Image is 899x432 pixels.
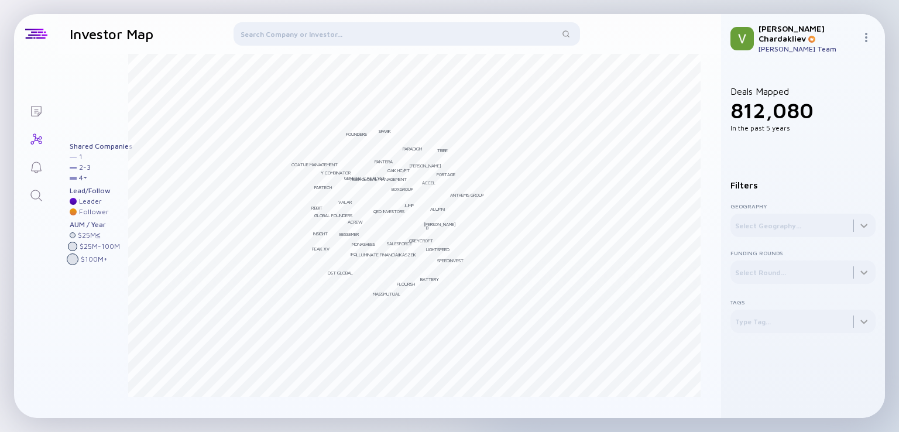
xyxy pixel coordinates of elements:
[450,192,484,198] div: Anthemis Group
[730,27,754,50] img: Viktor Profile Picture
[78,231,101,239] div: $ 25M
[14,124,58,152] a: Investor Map
[79,163,91,172] div: 2 - 3
[70,26,153,42] h1: Investor Map
[339,231,359,237] div: Bessemer
[79,153,83,161] div: 1
[312,246,330,252] div: Peak XV
[426,225,428,231] div: B
[70,187,132,195] div: Lead/Follow
[79,208,109,216] div: Follower
[387,167,410,173] div: Oak HC/FT
[338,199,352,205] div: Valar
[403,146,422,152] div: Paradigm
[422,180,435,186] div: Accel
[96,231,101,239] div: ≤
[311,205,322,211] div: Ribbit
[730,180,876,190] div: Filters
[314,212,352,218] div: Global Founders
[79,197,102,205] div: Leader
[14,152,58,180] a: Reminders
[409,238,433,244] div: Greycroft
[14,96,58,124] a: Lists
[81,255,108,263] div: $ 100M +
[373,291,400,297] div: MassMutual
[392,186,413,192] div: BoxGroup
[352,241,375,247] div: Monashees
[321,170,351,176] div: Y Combinator
[351,251,356,257] div: IFC
[426,246,449,252] div: Lightspeed
[424,221,456,227] div: [PERSON_NAME]
[862,33,871,42] img: Menu
[387,241,412,246] div: Salesforce
[759,23,857,43] div: [PERSON_NAME] Chardakliev
[404,203,414,208] div: Jump
[397,281,415,287] div: Flourish
[437,172,455,177] div: Portage
[420,276,439,282] div: Battery
[346,131,367,137] div: Founders
[430,206,445,212] div: Alumni
[730,98,814,123] span: 812,080
[344,175,385,181] div: General Catalyst
[399,252,416,258] div: KaszeK
[70,142,132,150] div: Shared Companies
[14,180,58,208] a: Search
[348,219,363,225] div: ACrew
[437,148,448,153] div: Tribe
[328,270,353,276] div: DST Global
[375,159,393,164] div: Pantera
[314,184,332,190] div: Partech
[80,242,120,251] div: $ 25M - 100M
[356,252,400,258] div: Illuminate Financial
[291,162,338,167] div: Coatue Management
[70,221,132,229] div: AUM / Year
[379,128,391,134] div: Spark
[730,124,876,132] div: In the past 5 years
[409,163,441,169] div: [PERSON_NAME]
[79,174,87,182] div: 4 +
[373,208,404,214] div: QED Investors
[730,86,876,132] div: Deals Mapped
[437,258,464,263] div: Speedinvest
[759,44,857,53] div: [PERSON_NAME] Team
[313,231,328,236] div: Insight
